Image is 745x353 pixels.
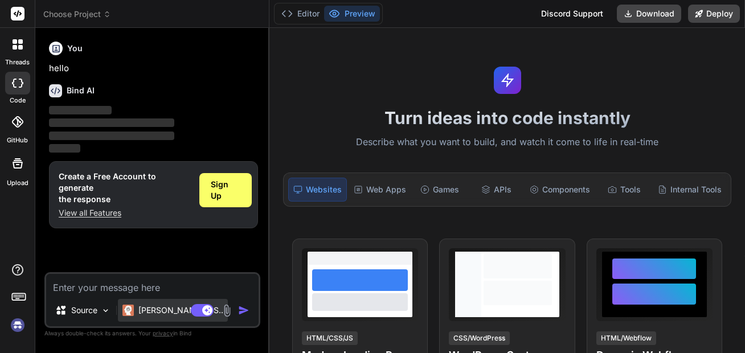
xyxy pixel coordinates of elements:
[122,305,134,316] img: Claude 4 Sonnet
[211,179,240,202] span: Sign Up
[469,178,523,202] div: APIs
[101,306,110,315] img: Pick Models
[7,136,28,145] label: GitHub
[7,178,28,188] label: Upload
[67,43,83,54] h6: You
[220,304,234,317] img: attachment
[49,132,174,140] span: ‌
[596,331,656,345] div: HTML/Webflow
[71,305,97,316] p: Source
[43,9,111,20] span: Choose Project
[617,5,681,23] button: Download
[688,5,740,23] button: Deploy
[10,96,26,105] label: code
[276,108,738,128] h1: Turn ideas into code instantly
[534,5,610,23] div: Discord Support
[8,315,27,335] img: signin
[449,331,510,345] div: CSS/WordPress
[597,178,651,202] div: Tools
[49,144,80,153] span: ‌
[138,305,223,316] p: [PERSON_NAME] 4 S..
[525,178,595,202] div: Components
[349,178,411,202] div: Web Apps
[5,58,30,67] label: threads
[277,6,324,22] button: Editor
[59,207,190,219] p: View all Features
[67,85,95,96] h6: Bind AI
[49,106,112,114] span: ‌
[302,331,358,345] div: HTML/CSS/JS
[276,135,738,150] p: Describe what you want to build, and watch it come to life in real-time
[324,6,380,22] button: Preview
[238,305,249,316] img: icon
[288,178,347,202] div: Websites
[49,62,258,75] p: hello
[153,330,173,336] span: privacy
[653,178,726,202] div: Internal Tools
[59,171,190,205] h1: Create a Free Account to generate the response
[413,178,467,202] div: Games
[49,118,174,127] span: ‌
[44,328,260,339] p: Always double-check its answers. Your in Bind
